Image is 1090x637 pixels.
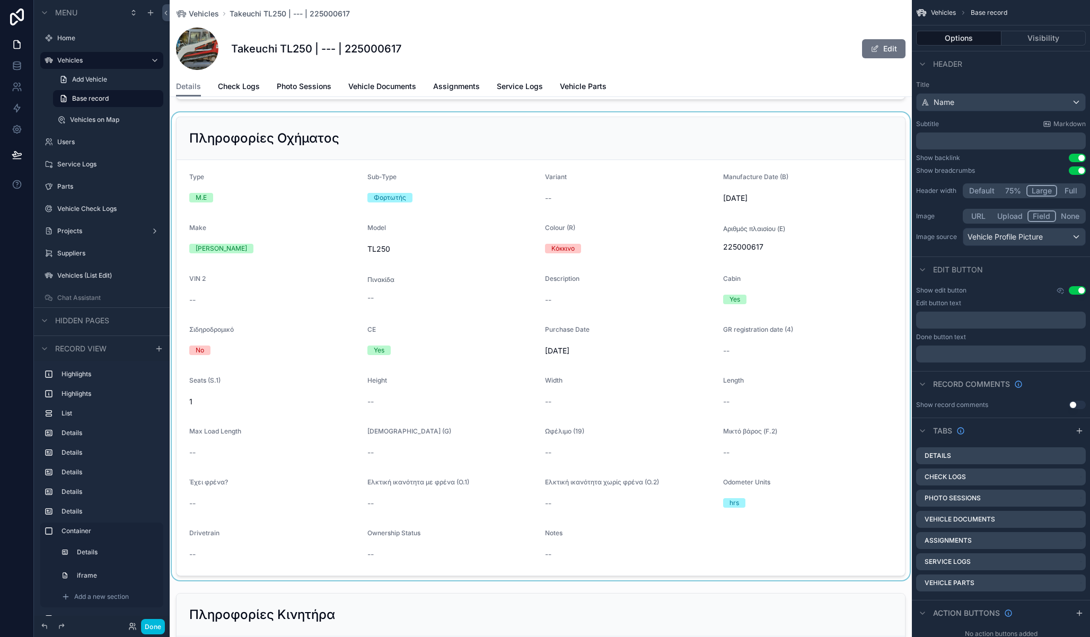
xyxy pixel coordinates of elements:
[925,515,995,524] label: Vehicle Documents
[61,527,155,535] label: Container
[916,166,975,175] div: Show breadcrumbs
[61,409,155,418] label: List
[57,271,157,280] label: Vehicles (List Edit)
[176,81,201,92] span: Details
[277,77,331,98] a: Photo Sessions
[231,41,401,56] h1: Takeuchi TL250 | --- | 225000617
[916,212,959,220] label: Image
[916,120,939,128] label: Subtitle
[57,249,157,258] label: Suppliers
[61,468,155,476] label: Details
[61,614,155,623] label: List
[916,132,1086,149] div: scrollable content
[433,81,480,92] span: Assignments
[218,77,260,98] a: Check Logs
[931,8,956,17] span: Vehicles
[57,205,157,213] label: Vehicle Check Logs
[497,81,543,92] span: Service Logs
[57,160,157,169] label: Service Logs
[57,56,142,65] label: Vehicles
[925,494,981,502] label: Photo Sessions
[964,210,992,222] button: URL
[925,579,974,587] label: Vehicle Parts
[933,608,1000,618] span: Action buttons
[55,343,107,354] span: Record view
[1027,210,1057,222] button: Field
[1057,185,1084,197] button: Full
[1026,185,1057,197] button: Large
[1053,120,1086,128] span: Markdown
[933,426,952,436] span: Tabs
[433,77,480,98] a: Assignments
[925,452,951,460] label: Details
[862,39,906,58] button: Edit
[57,294,157,302] label: Chat Assistant
[53,90,163,107] a: Base record
[77,571,153,580] label: iframe
[933,379,1010,390] span: Record comments
[72,75,107,84] span: Add Vehicle
[916,346,1086,362] div: scrollable content
[141,619,165,634] button: Done
[968,232,1043,242] span: Vehicle Profile Picture
[925,536,972,545] label: Assignments
[964,185,999,197] button: Default
[61,488,155,496] label: Details
[55,7,77,18] span: Menu
[57,227,142,235] label: Projects
[560,77,606,98] a: Vehicle Parts
[189,8,219,19] span: Vehicles
[560,81,606,92] span: Vehicle Parts
[57,138,157,146] label: Users
[77,548,153,556] label: Details
[999,185,1026,197] button: 75%
[61,429,155,437] label: Details
[963,228,1086,246] button: Vehicle Profile Picture
[971,8,1007,17] span: Base record
[916,299,961,307] label: Edit button text
[934,97,954,108] span: Name
[992,210,1027,222] button: Upload
[933,59,962,69] span: Header
[53,71,163,88] a: Add Vehicle
[74,592,129,601] span: Add a new section
[55,315,109,326] span: Hidden pages
[916,81,1086,89] label: Title
[277,81,331,92] span: Photo Sessions
[176,8,219,19] a: Vehicles
[57,34,157,42] label: Home
[916,401,988,409] div: Show record comments
[61,390,155,398] label: Highlights
[230,8,350,19] a: Takeuchi TL250 | --- | 225000617
[61,507,155,516] label: Details
[925,558,971,566] label: Service Logs
[34,361,170,616] div: scrollable content
[916,187,959,195] label: Header width
[916,154,960,162] div: Show backlink
[933,264,983,275] span: Edit button
[61,370,155,378] label: Highlights
[916,93,1086,111] button: Name
[925,473,966,481] label: Check Logs
[176,77,201,97] a: Details
[916,286,966,295] label: Show edit button
[916,233,959,241] label: Image source
[70,116,157,124] label: Vehicles on Map
[218,81,260,92] span: Check Logs
[72,94,109,103] span: Base record
[57,182,157,191] label: Parts
[1056,210,1084,222] button: None
[61,448,155,457] label: Details
[348,81,416,92] span: Vehicle Documents
[1043,120,1086,128] a: Markdown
